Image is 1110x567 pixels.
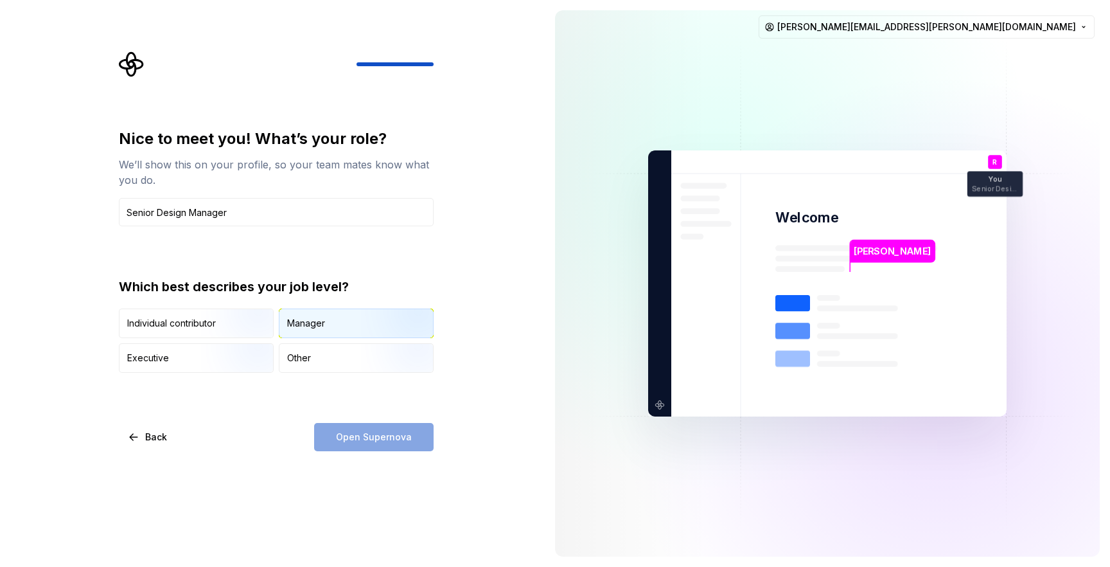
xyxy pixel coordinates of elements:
div: Individual contributor [127,317,216,330]
div: Nice to meet you! What’s your role? [119,129,434,149]
div: We’ll show this on your profile, so your team mates know what you do. [119,157,434,188]
button: [PERSON_NAME][EMAIL_ADDRESS][PERSON_NAME][DOMAIN_NAME] [759,15,1095,39]
div: Executive [127,352,169,364]
p: Welcome [775,208,838,227]
p: [PERSON_NAME] [854,244,931,258]
div: Manager [287,317,325,330]
button: Back [119,423,178,451]
span: Back [145,431,167,444]
span: [PERSON_NAME][EMAIL_ADDRESS][PERSON_NAME][DOMAIN_NAME] [777,21,1076,33]
div: Other [287,352,311,364]
p: You [989,176,1001,183]
p: R [992,159,997,166]
input: Job title [119,198,434,226]
p: Senior Design Manager [972,185,1018,192]
svg: Supernova Logo [119,51,145,77]
div: Which best describes your job level? [119,278,434,296]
